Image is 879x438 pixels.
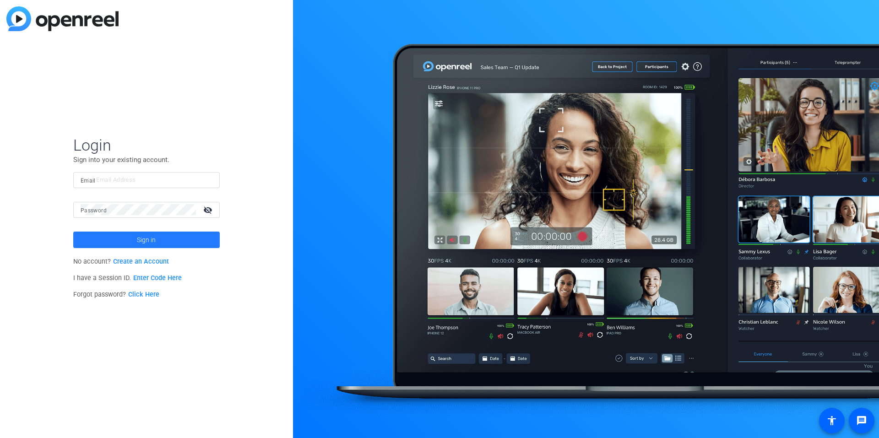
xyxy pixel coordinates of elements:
[81,174,212,185] input: Enter Email Address
[73,274,182,282] span: I have a Session ID.
[198,203,220,216] mat-icon: visibility_off
[856,415,867,426] mat-icon: message
[826,415,837,426] mat-icon: accessibility
[133,274,182,282] a: Enter Code Here
[73,155,220,165] p: Sign into your existing account.
[73,135,220,155] span: Login
[113,258,169,265] a: Create an Account
[81,207,107,214] mat-label: Password
[137,228,156,251] span: Sign in
[73,232,220,248] button: Sign in
[73,291,159,298] span: Forgot password?
[81,178,96,184] mat-label: Email
[128,291,159,298] a: Click Here
[6,6,119,31] img: blue-gradient.svg
[73,258,169,265] span: No account?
